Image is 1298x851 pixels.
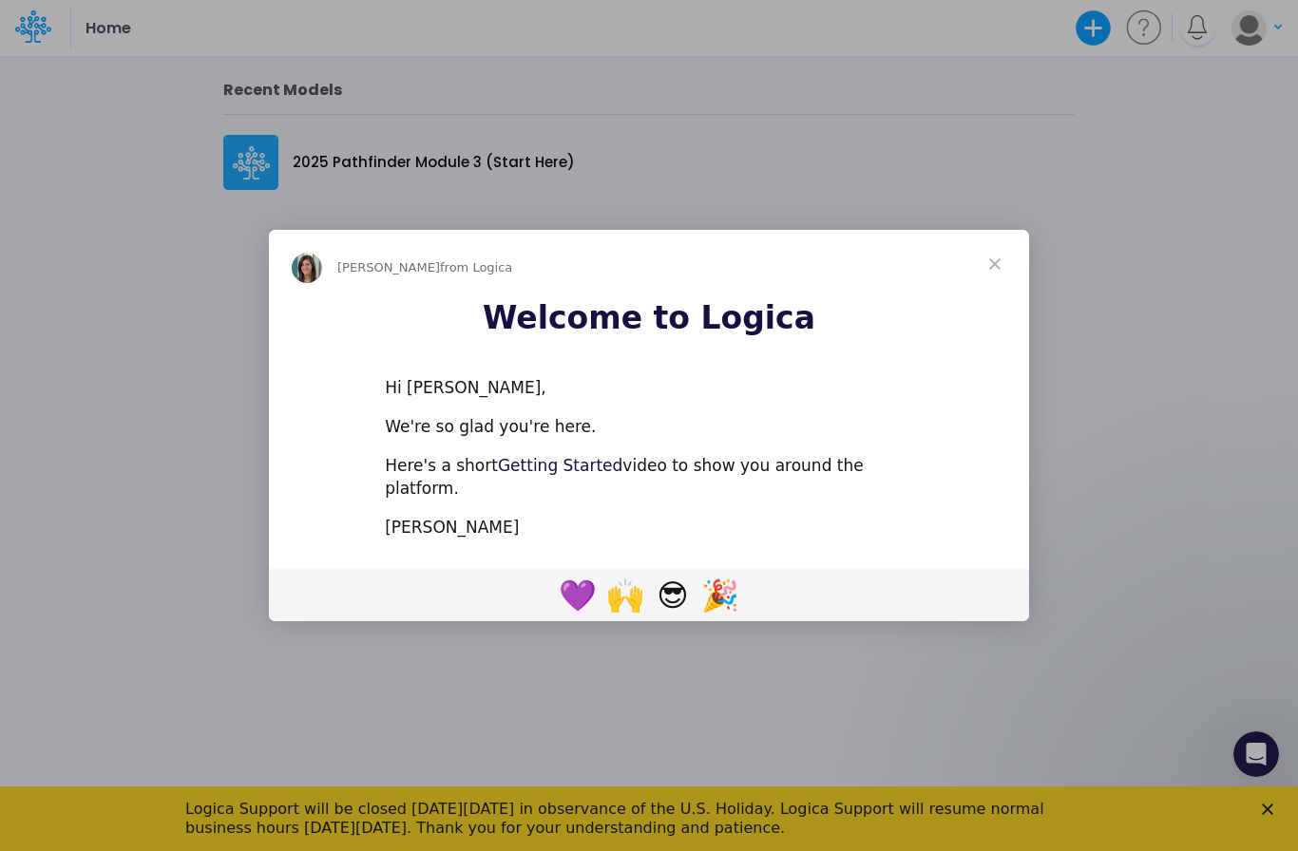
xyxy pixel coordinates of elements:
div: Logica Support will be closed [DATE][DATE] in observance of the U.S. Holiday. Logica Support will... [185,13,1082,51]
div: [PERSON_NAME] [385,517,913,539]
span: 🙌 [606,577,644,614]
span: purple heart reaction [554,572,601,617]
img: Profile image for Carissa [292,253,322,283]
div: Hi [PERSON_NAME], [385,377,913,400]
span: 🎉 [701,577,739,614]
span: 😎 [657,577,688,614]
span: 💜 [559,577,597,614]
span: Close [961,230,1029,298]
span: raised hands reaction [601,572,649,617]
div: We're so glad you're here. [385,416,913,439]
a: Getting Started [498,456,622,475]
b: Welcome to Logica [483,299,815,336]
span: from Logica [440,260,512,274]
span: tada reaction [697,572,744,617]
div: Close [1262,17,1281,28]
span: [PERSON_NAME] [337,260,440,274]
div: Here's a short video to show you around the platform. [385,455,913,501]
span: face with sunglasses reaction [649,572,697,617]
